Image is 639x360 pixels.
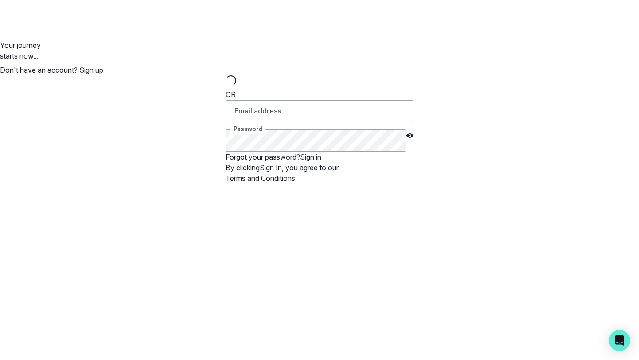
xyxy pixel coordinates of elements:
[226,174,295,183] a: Terms and Conditions
[79,66,103,74] a: Sign up
[609,330,630,351] div: Open Intercom Messenger
[226,89,413,100] p: OR
[226,75,236,89] button: Sign in with Google (GSuite)
[226,162,413,173] p: By clicking Sign In , you agree to our
[300,152,321,162] button: Sign in
[226,152,300,162] button: Forgot your password?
